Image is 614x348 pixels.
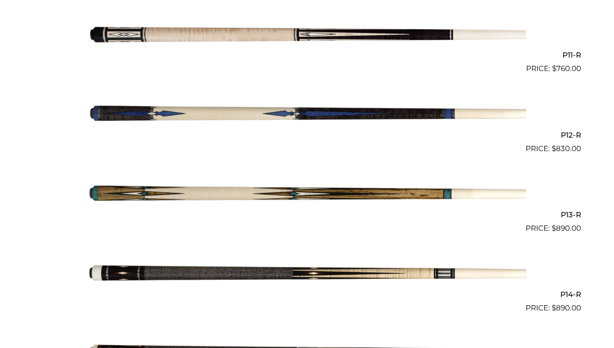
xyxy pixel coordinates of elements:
[33,78,581,154] a: P12-R $830.00
[33,287,581,303] h2: P14-R
[552,64,556,73] span: $
[33,238,581,314] a: P14-R $890.00
[33,158,581,234] a: P13-R $890.00
[552,303,556,312] span: $
[552,144,556,153] span: $
[552,224,556,232] span: $
[88,158,526,231] img: P13-R
[33,207,581,223] h2: P13-R
[552,303,581,312] bdi: 890.00
[33,47,581,63] h2: P11-R
[552,224,581,232] bdi: 890.00
[552,64,581,73] bdi: 760.00
[552,144,581,153] bdi: 830.00
[88,238,526,310] img: P14-R
[88,78,526,151] img: P12-R
[33,127,581,143] h2: P12-R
